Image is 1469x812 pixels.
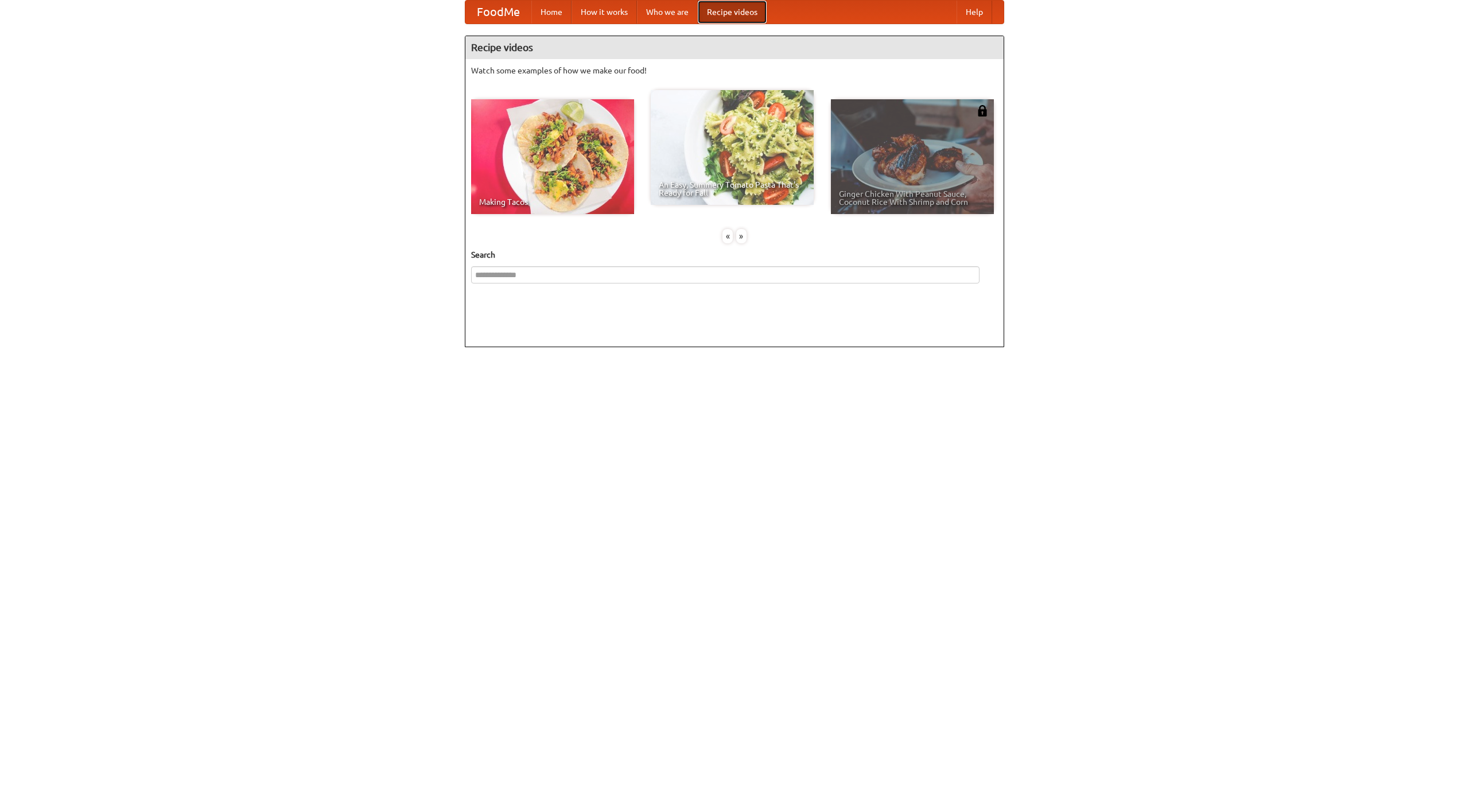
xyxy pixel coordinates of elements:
span: An Easy, Summery Tomato Pasta That's Ready for Fall [659,181,806,197]
a: How it works [572,1,637,24]
p: Watch some examples of how we make our food! [471,65,998,76]
span: Making Tacos [479,198,626,206]
a: Help [957,1,992,24]
h4: Recipe videos [465,36,1004,59]
a: An Easy, Summery Tomato Pasta That's Ready for Fall [651,90,814,205]
a: FoodMe [465,1,531,24]
img: 483408.png [977,105,988,116]
a: Making Tacos [471,99,634,214]
div: « [722,229,733,243]
a: Home [531,1,572,24]
h5: Search [471,249,998,261]
div: » [736,229,747,243]
a: Recipe videos [698,1,767,24]
a: Who we are [637,1,698,24]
